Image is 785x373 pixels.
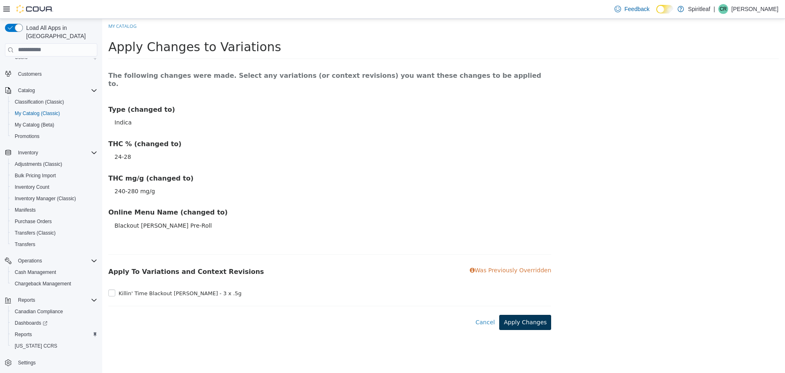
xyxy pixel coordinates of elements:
span: Operations [18,258,42,264]
h4: Type (changed to) [6,87,449,95]
button: [US_STATE] CCRS [8,340,101,352]
span: Feedback [624,5,649,13]
a: Inventory Manager (Classic) [11,194,79,203]
a: My Catalog (Classic) [11,109,63,118]
label: Killin' Time Blackout [PERSON_NAME] - 3 x .5g [14,271,139,279]
p: Was Previously Overridden [368,244,449,259]
span: CR [720,4,727,14]
button: Inventory Manager (Classic) [8,193,101,204]
span: Adjustments (Classic) [11,159,97,169]
button: Classification (Classic) [8,96,101,108]
blockquote: Indica [6,99,449,113]
button: Operations [15,256,45,266]
span: Bulk Pricing Import [15,172,56,179]
button: Adjustments (Classic) [8,158,101,170]
span: Washington CCRS [11,341,97,351]
a: Adjustments (Classic) [11,159,65,169]
span: Transfers (Classic) [15,230,56,236]
a: Feedback [611,1,653,17]
button: My Catalog (Classic) [8,108,101,119]
span: Manifests [11,205,97,215]
a: Dashboards [8,317,101,329]
span: Classification (Classic) [15,99,64,105]
span: Promotions [11,131,97,141]
button: Inventory [15,148,41,158]
a: Transfers (Classic) [11,228,59,238]
span: Inventory [15,148,97,158]
button: Cancel [373,296,397,311]
button: Reports [15,295,38,305]
p: Spiritleaf [688,4,710,14]
span: Catalog [15,86,97,95]
span: Inventory Count [15,184,49,190]
span: Reports [15,295,97,305]
button: Chargeback Management [8,278,101,289]
a: Transfers [11,240,38,249]
a: Purchase Orders [11,217,55,226]
a: My Catalog [6,4,34,10]
button: Catalog [15,86,38,95]
span: Inventory [18,149,38,156]
h5: The following changes were made. Select any variations (or context revisions) you want these chan... [6,53,449,79]
span: Purchase Orders [11,217,97,226]
a: Customers [15,69,45,79]
a: Manifests [11,205,39,215]
span: Cash Management [15,269,56,276]
span: My Catalog (Beta) [15,122,54,128]
button: Inventory Count [8,181,101,193]
button: Bulk Pricing Import [8,170,101,181]
span: Classification (Classic) [11,97,97,107]
span: Transfers (Classic) [11,228,97,238]
a: Cash Management [11,267,59,277]
span: Transfers [15,241,35,248]
button: Customers [2,68,101,80]
button: Transfers [8,239,101,250]
span: Transfers [11,240,97,249]
h4: Apply To Variations and Context Revisions [6,249,162,258]
h4: THC mg/g (changed to) [6,156,449,164]
span: Canadian Compliance [11,307,97,316]
span: Bulk Pricing Import [11,171,97,181]
a: Chargeback Management [11,279,74,289]
span: My Catalog (Classic) [11,109,97,118]
button: Inventory [2,147,101,158]
button: Operations [2,255,101,267]
span: Operations [15,256,97,266]
p: [PERSON_NAME] [731,4,778,14]
span: Cash Management [11,267,97,277]
span: [US_STATE] CCRS [15,343,57,349]
span: Adjustments (Classic) [15,161,62,167]
span: Purchase Orders [15,218,52,225]
button: Cash Management [8,267,101,278]
span: Customers [15,69,97,79]
span: Dashboards [15,320,47,326]
span: Promotions [15,133,40,140]
span: Apply Changes to Variations [6,21,179,35]
span: Chargeback Management [15,280,71,287]
blockquote: 240-280 mg/g [6,168,449,181]
span: Load All Apps in [GEOGRAPHIC_DATA] [23,24,97,40]
a: [US_STATE] CCRS [11,341,61,351]
button: Purchase Orders [8,216,101,227]
span: Settings [18,359,36,366]
h4: Online Menu Name (changed to) [6,190,449,198]
span: Reports [18,297,35,303]
span: Dark Mode [656,14,657,14]
span: Canadian Compliance [15,308,63,315]
button: My Catalog (Beta) [8,119,101,131]
span: Dashboards [11,318,97,328]
span: Inventory Manager (Classic) [11,194,97,203]
span: My Catalog (Beta) [11,120,97,130]
button: Promotions [8,131,101,142]
a: Dashboards [11,318,51,328]
a: Settings [15,358,39,368]
button: Transfers (Classic) [8,227,101,239]
blockquote: Blackout [PERSON_NAME] Pre-Roll [6,203,449,216]
button: Apply Changes [397,296,449,311]
button: Catalog [2,85,101,96]
div: Courtney R [718,4,728,14]
span: Reports [15,331,32,338]
p: | [713,4,715,14]
span: Manifests [15,207,36,213]
span: Inventory Count [11,182,97,192]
